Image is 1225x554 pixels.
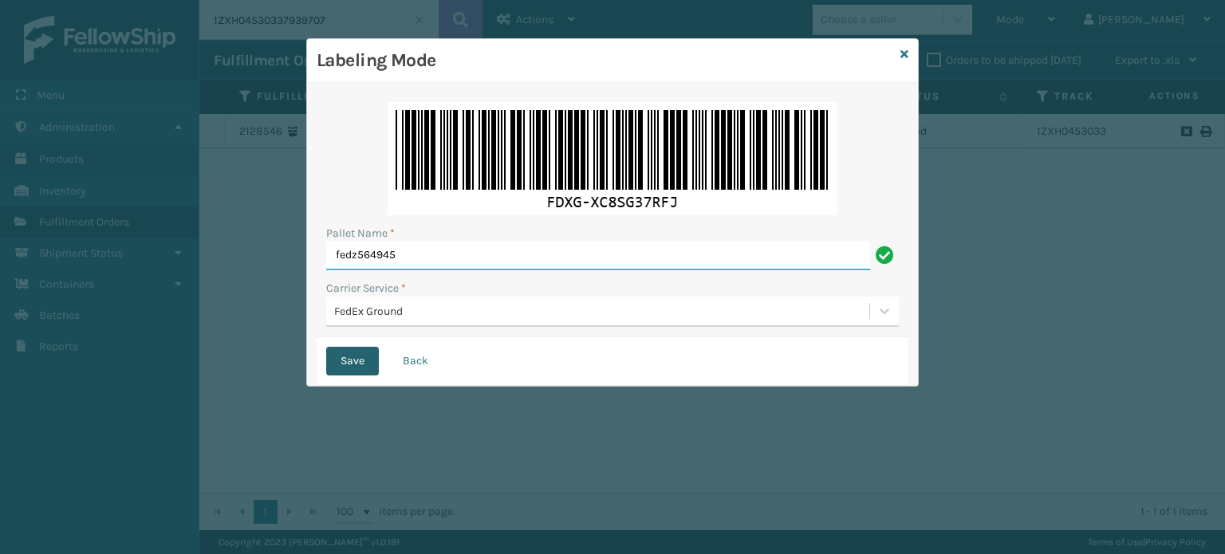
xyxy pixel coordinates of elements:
div: FedEx Ground [334,303,871,320]
button: Back [388,347,443,375]
label: Pallet Name [326,225,395,242]
button: Save [326,347,379,375]
h3: Labeling Mode [317,49,894,73]
img: x7P99QAAAAZJREFUAwBjNgdqXTG0IAAAAABJRU5ErkJggg== [388,102,837,215]
label: Carrier Service [326,280,406,297]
